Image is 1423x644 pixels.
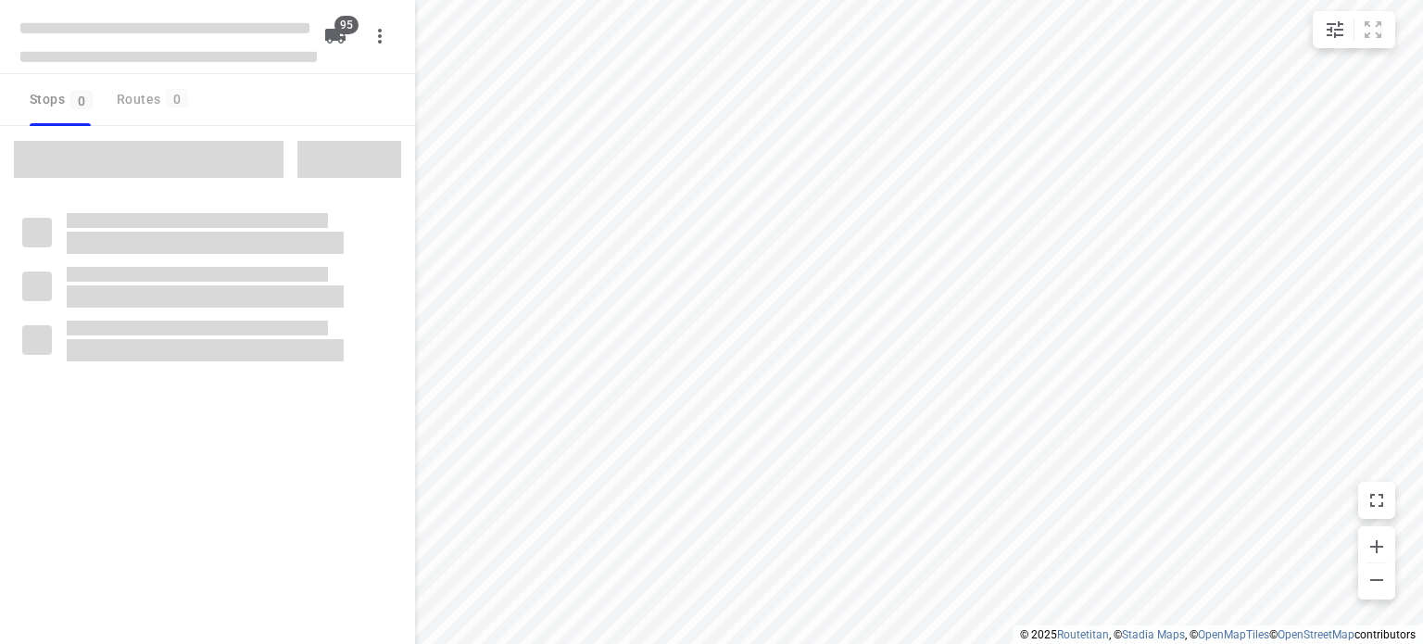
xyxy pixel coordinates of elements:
[1122,628,1185,641] a: Stadia Maps
[1278,628,1354,641] a: OpenStreetMap
[1020,628,1416,641] li: © 2025 , © , © © contributors
[1198,628,1269,641] a: OpenMapTiles
[1316,11,1354,48] button: Map settings
[1057,628,1109,641] a: Routetitan
[1313,11,1395,48] div: small contained button group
